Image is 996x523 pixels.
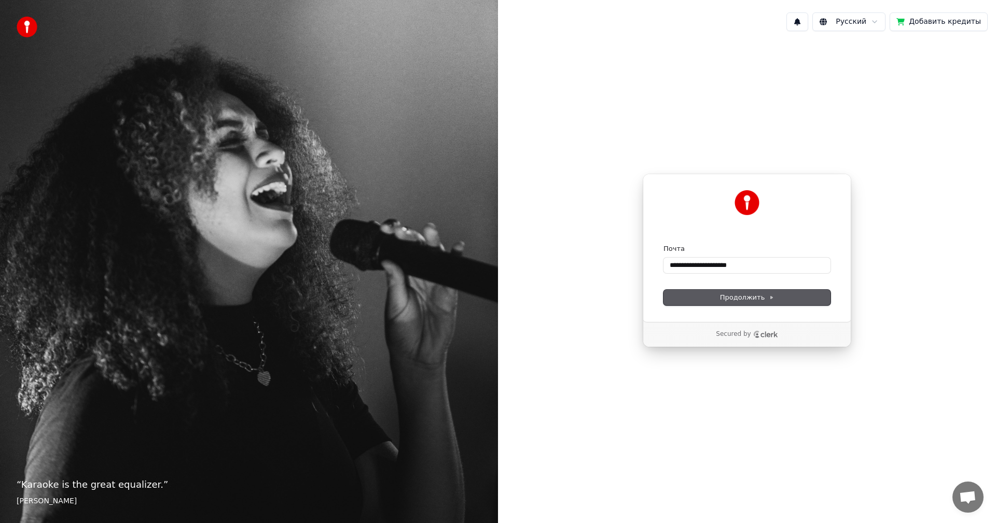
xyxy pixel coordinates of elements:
label: Почта [663,244,685,253]
span: Продолжить [720,293,774,302]
a: Открытый чат [952,482,984,513]
img: Youka [735,190,759,215]
button: Продолжить [663,290,831,305]
button: Добавить кредиты [890,12,988,31]
img: youka [17,17,37,37]
p: Secured by [716,330,751,338]
footer: [PERSON_NAME] [17,496,481,506]
a: Clerk logo [753,331,778,338]
p: “ Karaoke is the great equalizer. ” [17,477,481,492]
